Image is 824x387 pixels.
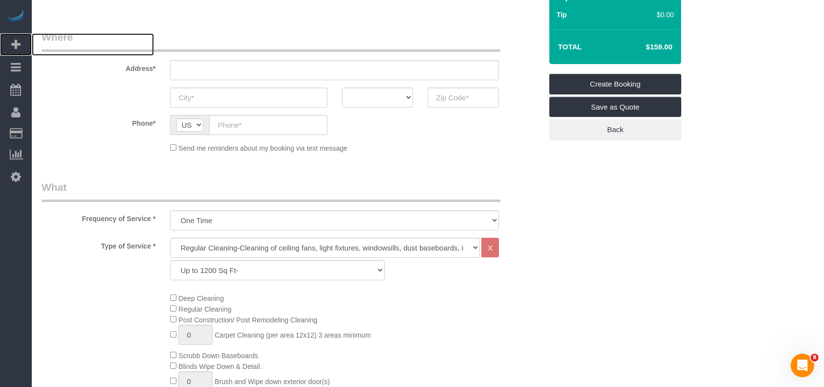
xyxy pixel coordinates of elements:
[215,378,330,386] span: Brush and Wipe down exterior door(s)
[558,43,582,51] strong: Total
[549,97,681,117] a: Save as Quote
[209,115,327,135] input: Phone*
[557,10,567,20] label: Tip
[42,30,500,52] legend: Where
[178,295,224,302] span: Deep Cleaning
[178,363,261,370] span: Blinds Wipe Down & Detail.
[34,210,163,224] label: Frequency of Service *
[617,43,672,51] h4: $159.00
[178,305,231,313] span: Regular Cleaning
[549,74,681,94] a: Create Booking
[42,180,500,202] legend: What
[170,88,327,108] input: City*
[6,10,25,23] img: Automaid Logo
[629,10,674,20] div: $0.00
[178,144,347,152] span: Send me reminders about my booking via text message
[811,354,819,362] span: 8
[178,352,258,360] span: Scrubb Down Baseboards
[34,60,163,73] label: Address*
[549,119,681,140] a: Back
[215,331,371,339] span: Carpet Cleaning (per area 12x12) 3 areas minimum
[428,88,499,108] input: Zip Code*
[178,316,317,324] span: Post Construction/ Post Remodeling Cleaning
[34,115,163,128] label: Phone*
[34,238,163,251] label: Type of Service *
[791,354,814,377] iframe: Intercom live chat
